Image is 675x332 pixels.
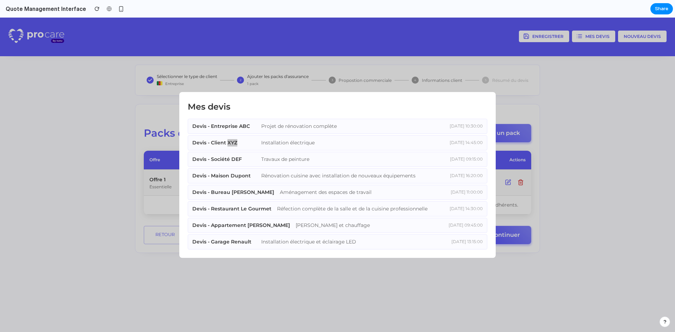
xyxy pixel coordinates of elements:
[261,122,428,129] div: Installation électrique
[192,138,256,145] div: Devis - Société DEF
[192,171,274,178] div: Devis - Bureau [PERSON_NAME]
[192,155,256,162] div: Devis - Maison Dupont
[433,188,483,194] div: [DATE] 14:30:00
[261,105,428,112] div: Projet de rénovation complète
[433,155,483,161] div: [DATE] 16:20:00
[192,105,256,112] div: Devis - Entreprise ABC
[650,3,673,14] button: Share
[433,204,483,211] div: [DATE] 09:45:00
[296,204,428,211] div: [PERSON_NAME] et chauffage
[280,171,428,178] div: Aménagement des espaces de travail
[3,5,86,13] h2: Quote Management Interface
[192,204,290,211] div: Devis - Appartement [PERSON_NAME]
[188,83,487,96] h2: Mes devis
[433,105,483,112] div: [DATE] 10:30:00
[192,122,256,129] div: Devis - Client XYZ
[655,5,668,12] span: Share
[261,138,428,145] div: Travaux de peinture
[433,221,483,227] div: [DATE] 13:15:00
[433,122,483,128] div: [DATE] 14:45:00
[433,171,483,178] div: [DATE] 11:00:00
[433,138,483,145] div: [DATE] 09:15:00
[261,221,428,228] div: Installation électrique et éclairage LED
[192,188,271,195] div: Devis - Restaurant Le Gourmet
[277,188,428,195] div: Réfection complète de la salle et de la cuisine professionnelle
[261,155,428,162] div: Rénovation cuisine avec installation de nouveaux équipements
[192,221,256,228] div: Devis - Garage Renault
